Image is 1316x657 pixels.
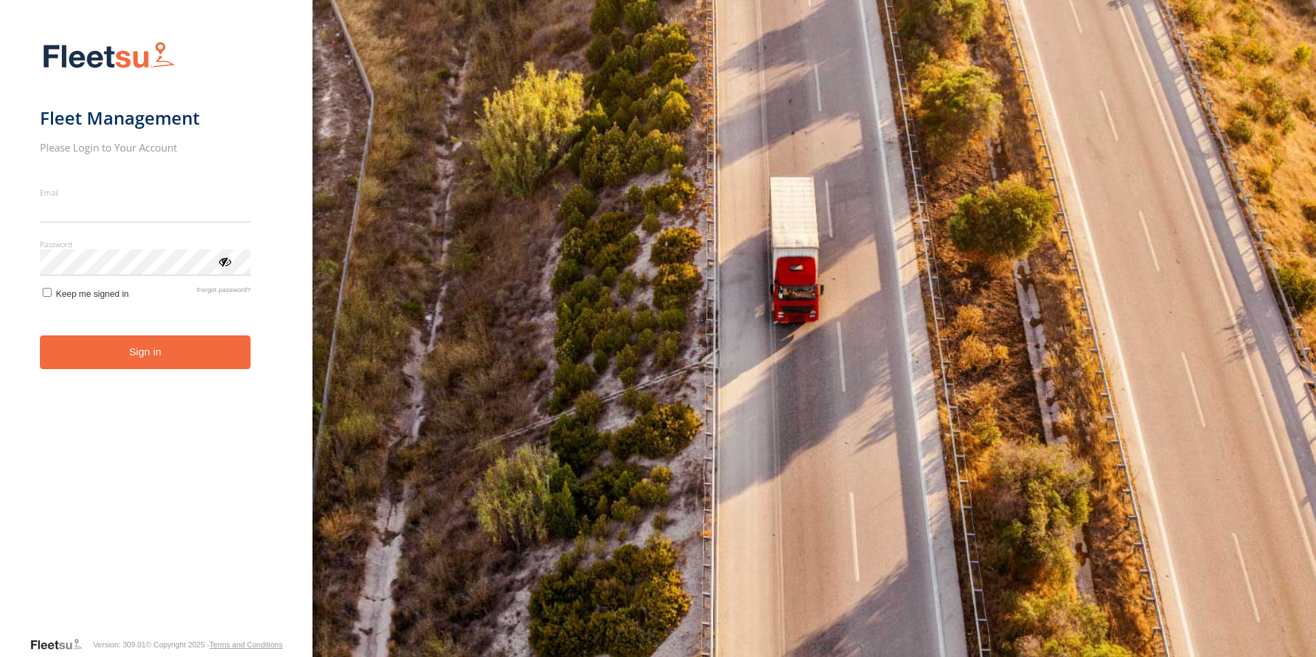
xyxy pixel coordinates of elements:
h1: Fleet Management [40,107,251,129]
a: Visit our Website [30,638,93,651]
label: Password [40,239,251,249]
form: main [40,33,273,636]
label: Email [40,187,251,198]
input: Keep me signed in [43,288,52,297]
a: Forgot password? [197,286,251,299]
h2: Please Login to Your Account [40,140,251,154]
span: Keep me signed in [56,289,129,299]
div: ViewPassword [217,254,231,268]
div: © Copyright 2025 - [146,640,283,649]
img: Fleetsu [40,39,178,74]
button: Sign in [40,335,251,369]
div: Version: 309.01 [93,640,145,649]
a: Terms and Conditions [209,640,282,649]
